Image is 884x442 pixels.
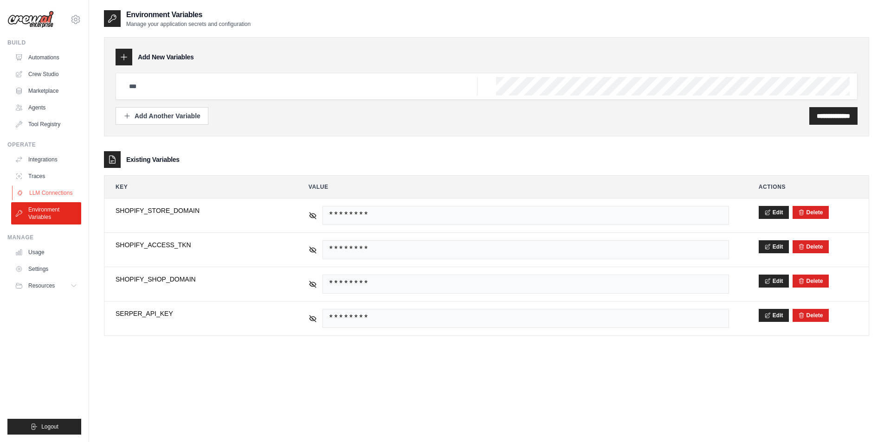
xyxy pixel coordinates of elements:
[759,206,789,219] button: Edit
[759,240,789,253] button: Edit
[126,20,251,28] p: Manage your application secrets and configuration
[7,234,81,241] div: Manage
[11,262,81,276] a: Settings
[748,176,869,198] th: Actions
[7,419,81,435] button: Logout
[11,169,81,184] a: Traces
[126,9,251,20] h2: Environment Variables
[297,176,740,198] th: Value
[7,11,54,28] img: Logo
[116,107,208,125] button: Add Another Variable
[11,202,81,224] a: Environment Variables
[798,243,823,250] button: Delete
[116,240,279,250] span: SHOPIFY_ACCESS_TKN
[116,309,279,318] span: SERPER_API_KEY
[11,83,81,98] a: Marketplace
[116,275,279,284] span: SHOPIFY_SHOP_DOMAIN
[759,275,789,288] button: Edit
[41,423,58,430] span: Logout
[11,50,81,65] a: Automations
[28,282,55,289] span: Resources
[798,209,823,216] button: Delete
[798,312,823,319] button: Delete
[138,52,194,62] h3: Add New Variables
[11,67,81,82] a: Crew Studio
[11,278,81,293] button: Resources
[116,206,279,215] span: SHOPIFY_STORE_DOMAIN
[123,111,200,121] div: Add Another Variable
[11,117,81,132] a: Tool Registry
[11,152,81,167] a: Integrations
[7,141,81,148] div: Operate
[126,155,180,164] h3: Existing Variables
[104,176,290,198] th: Key
[798,277,823,285] button: Delete
[7,39,81,46] div: Build
[11,100,81,115] a: Agents
[11,245,81,260] a: Usage
[759,309,789,322] button: Edit
[12,186,82,200] a: LLM Connections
